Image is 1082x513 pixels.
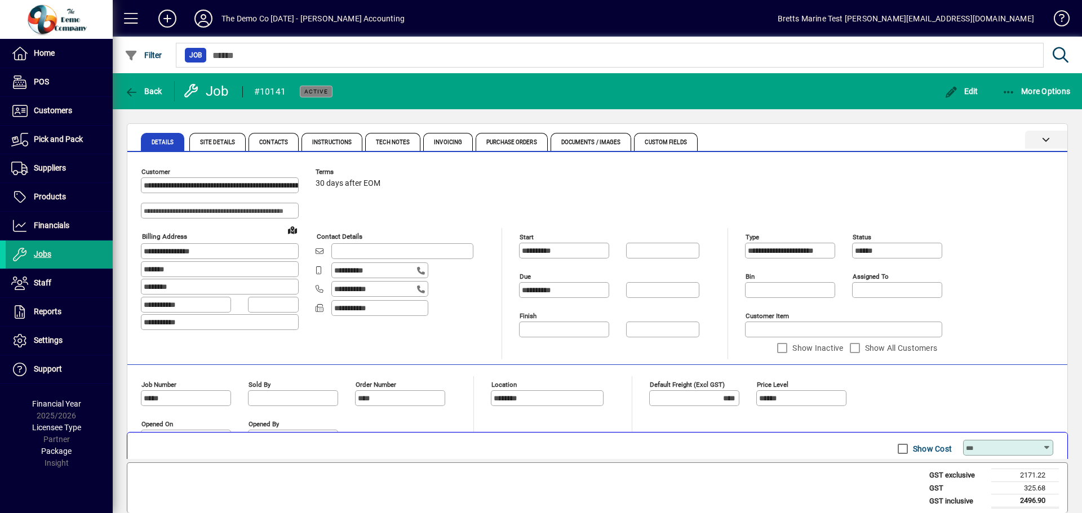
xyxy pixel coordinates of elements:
[249,420,279,428] mat-label: Opened by
[34,77,49,86] span: POS
[189,50,202,61] span: Job
[486,140,537,145] span: Purchase Orders
[185,8,221,29] button: Profile
[34,364,62,373] span: Support
[6,212,113,240] a: Financials
[944,87,978,96] span: Edit
[6,68,113,96] a: POS
[6,327,113,355] a: Settings
[746,233,759,241] mat-label: Type
[6,183,113,211] a: Products
[304,88,328,95] span: Active
[141,168,170,176] mat-label: Customer
[312,140,352,145] span: Instructions
[122,81,165,101] button: Back
[34,336,63,345] span: Settings
[6,269,113,297] a: Staff
[520,312,536,320] mat-label: Finish
[141,420,173,428] mat-label: Opened On
[434,140,462,145] span: Invoicing
[34,249,51,258] span: Jobs
[34,307,61,316] span: Reports
[141,381,176,389] mat-label: Job number
[924,481,991,494] td: GST
[924,494,991,508] td: GST inclusive
[942,81,981,101] button: Edit
[757,381,788,389] mat-label: Price Level
[221,10,405,28] div: The Demo Co [DATE] - [PERSON_NAME] Accounting
[491,381,517,389] mat-label: Location
[34,163,66,172] span: Suppliers
[1045,2,1068,39] a: Knowledge Base
[6,355,113,383] a: Support
[183,82,231,100] div: Job
[6,97,113,125] a: Customers
[316,179,380,188] span: 30 days after EOM
[6,154,113,182] a: Suppliers
[122,45,165,65] button: Filter
[41,447,72,456] span: Package
[34,278,51,287] span: Staff
[991,469,1059,482] td: 2171.22
[34,135,83,144] span: Pick and Pack
[991,481,1059,494] td: 325.68
[911,443,952,454] label: Show Cost
[645,140,686,145] span: Custom Fields
[125,87,162,96] span: Back
[34,48,55,57] span: Home
[283,221,301,239] a: View on map
[520,233,534,241] mat-label: Start
[561,140,621,145] span: Documents / Images
[125,51,162,60] span: Filter
[746,273,755,280] mat-label: Bin
[32,399,81,408] span: Financial Year
[746,312,789,320] mat-label: Customer Item
[650,381,725,389] mat-label: Default Freight (excl GST)
[853,233,871,241] mat-label: Status
[356,381,396,389] mat-label: Order number
[778,10,1035,28] div: Bretts Marine Test [PERSON_NAME][EMAIL_ADDRESS][DOMAIN_NAME]
[149,8,185,29] button: Add
[249,381,270,389] mat-label: Sold by
[113,81,175,101] app-page-header-button: Back
[853,273,889,280] mat-label: Assigned to
[34,221,69,230] span: Financials
[376,140,410,145] span: Tech Notes
[254,83,286,101] div: #10141
[1002,87,1071,96] span: More Options
[991,494,1059,508] td: 2496.90
[259,140,288,145] span: Contacts
[200,140,235,145] span: Site Details
[6,298,113,326] a: Reports
[6,39,113,68] a: Home
[152,140,174,145] span: Details
[6,126,113,154] a: Pick and Pack
[924,469,991,482] td: GST exclusive
[34,192,66,201] span: Products
[520,273,531,280] mat-label: Due
[999,81,1074,101] button: More Options
[34,106,72,115] span: Customers
[316,168,383,176] span: Terms
[32,423,81,432] span: Licensee Type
